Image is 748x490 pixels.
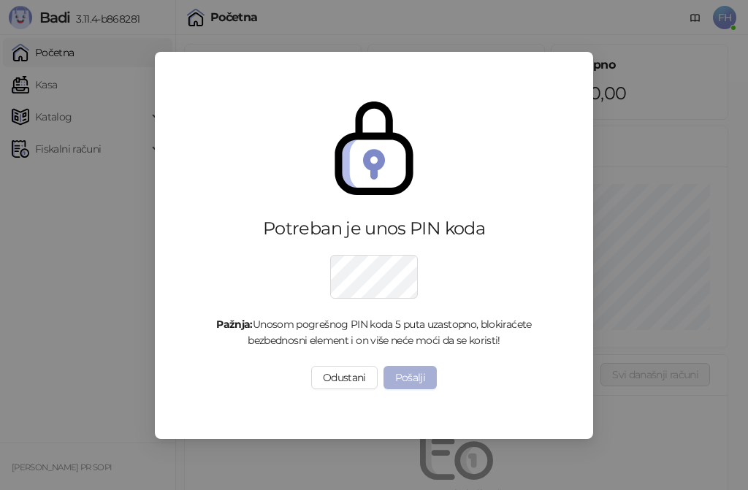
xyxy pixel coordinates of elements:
div: Unosom pogrešnog PIN koda 5 puta uzastopno, blokiraćete bezbednosni element i on više neće moći d... [196,316,552,348]
button: Pošalji [383,366,438,389]
div: Potreban je unos PIN koda [196,217,552,240]
img: secure.svg [327,102,421,195]
strong: Pažnja: [216,318,253,331]
button: Odustani [311,366,378,389]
